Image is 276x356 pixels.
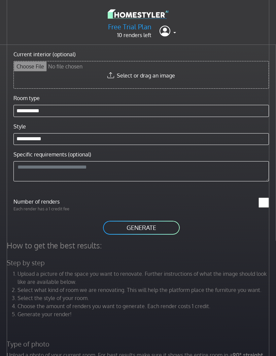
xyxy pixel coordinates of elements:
li: Select the style of your room. [18,294,271,302]
img: logo-3de290ba35641baa71223ecac5eacb59cb85b4c7fdf211dc9aaecaaee71ea2f8.svg [108,8,168,20]
h4: How to get the best results: [3,241,275,250]
p: Each render has a 1 credit fee [9,206,141,212]
h5: Type of photo [3,340,275,348]
li: Generate your render! [18,310,271,318]
h5: Step by step [3,259,275,267]
label: Specific requirements (optional) [13,150,91,158]
label: Room type [13,94,40,102]
label: Current interior (optional) [13,50,76,58]
label: Style [13,122,26,130]
li: Choose the amount of renders you want to generate. Each render costs 1 credit. [18,302,271,310]
h5: Free Trial Plan [108,23,151,31]
li: Select what kind of room we are renovating. This will help the platform place the furniture you w... [18,286,271,294]
label: Number of renders [9,198,141,206]
li: Upload a picture of the space you want to renovate. Further instructions of what the image should... [18,270,271,286]
p: 10 renders left [108,31,151,39]
button: GENERATE [102,220,180,235]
